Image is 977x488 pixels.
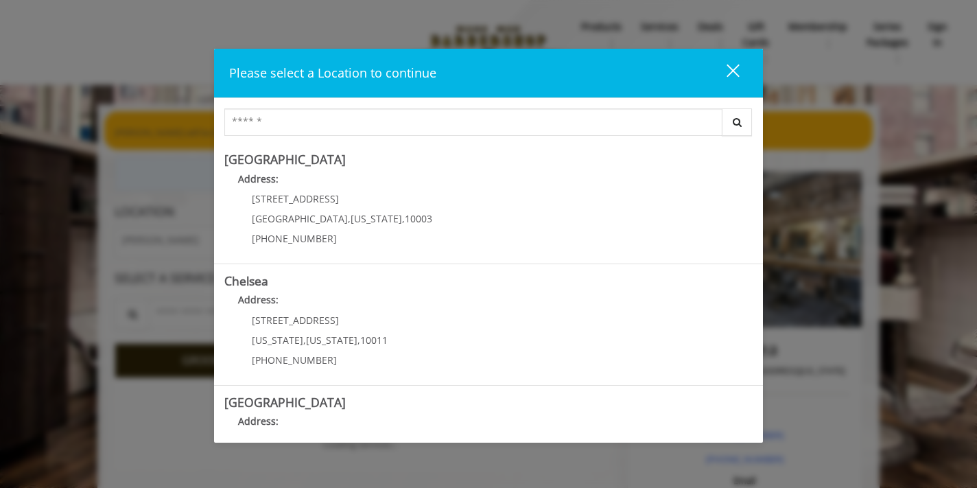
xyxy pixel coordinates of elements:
b: Address: [238,293,279,306]
span: , [402,212,405,225]
span: 10011 [360,334,388,347]
button: close dialog [701,59,748,87]
span: [PHONE_NUMBER] [252,353,337,367]
b: Address: [238,172,279,185]
span: [GEOGRAPHIC_DATA] [252,212,348,225]
span: [STREET_ADDRESS] [252,314,339,327]
b: Address: [238,415,279,428]
span: Please select a Location to continue [229,65,436,81]
span: [STREET_ADDRESS] [252,192,339,205]
i: Search button [729,117,745,127]
span: [PHONE_NUMBER] [252,232,337,245]
b: [GEOGRAPHIC_DATA] [224,151,346,167]
span: , [357,334,360,347]
span: [US_STATE] [306,334,357,347]
span: , [303,334,306,347]
input: Search Center [224,108,722,136]
b: Chelsea [224,272,268,289]
span: [US_STATE] [252,334,303,347]
div: close dialog [711,63,738,84]
span: [US_STATE] [351,212,402,225]
span: , [348,212,351,225]
b: [GEOGRAPHIC_DATA] [224,394,346,410]
div: Center Select [224,108,753,143]
span: 10003 [405,212,432,225]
